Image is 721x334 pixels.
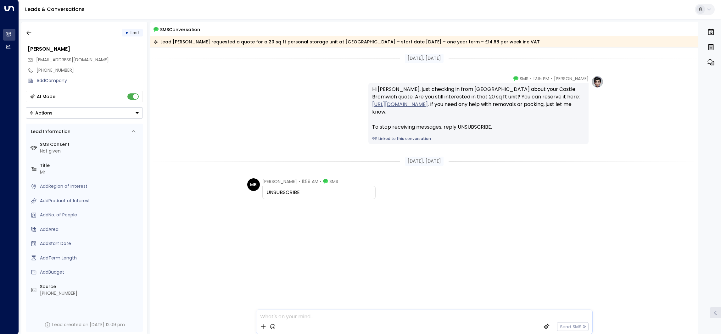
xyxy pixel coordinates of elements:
[36,57,109,63] span: m_burke87@outlook.com
[28,45,143,53] div: [PERSON_NAME]
[299,178,300,185] span: •
[26,107,143,119] div: Button group with a nested menu
[37,93,55,100] div: AI Mode
[554,75,589,82] span: [PERSON_NAME]
[40,240,140,247] div: AddStart Date
[26,107,143,119] button: Actions
[29,110,53,116] div: Actions
[52,321,125,328] div: Lead created on [DATE] 12:09 pm
[40,290,140,297] div: [PHONE_NUMBER]
[40,169,140,175] div: Mr
[302,178,318,185] span: 11:59 AM
[40,255,140,261] div: AddTerm Length
[40,183,140,190] div: AddRegion of Interest
[372,136,585,142] a: Linked to this conversation
[40,226,140,233] div: AddArea
[40,148,140,154] div: Not given
[40,212,140,218] div: AddNo. of People
[160,26,200,33] span: SMS Conversation
[329,178,338,185] span: SMS
[533,75,549,82] span: 12:15 PM
[520,75,528,82] span: SMS
[551,75,552,82] span: •
[247,178,260,191] div: MB
[372,86,585,131] div: Hi [PERSON_NAME], just checking in from [GEOGRAPHIC_DATA] about your Castle Bromwich quote. Are y...
[154,39,540,45] div: Lead [PERSON_NAME] requested a quote for a 20 sq ft personal storage unit at [GEOGRAPHIC_DATA] – ...
[405,157,444,166] div: [DATE], [DATE]
[36,77,143,84] div: AddCompany
[40,269,140,276] div: AddBudget
[262,178,297,185] span: [PERSON_NAME]
[372,101,428,108] a: [URL][DOMAIN_NAME]
[40,283,140,290] label: Source
[40,162,140,169] label: Title
[40,141,140,148] label: SMS Consent
[36,67,143,74] div: [PHONE_NUMBER]
[591,75,604,88] img: profile-logo.png
[40,198,140,204] div: AddProduct of Interest
[405,54,444,63] div: [DATE], [DATE]
[320,178,321,185] span: •
[36,57,109,63] span: [EMAIL_ADDRESS][DOMAIN_NAME]
[131,30,139,36] span: Lost
[530,75,532,82] span: •
[29,128,70,135] div: Lead Information
[125,27,128,38] div: •
[266,189,372,196] div: UNSUBSCRIBE
[25,6,85,13] a: Leads & Conversations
